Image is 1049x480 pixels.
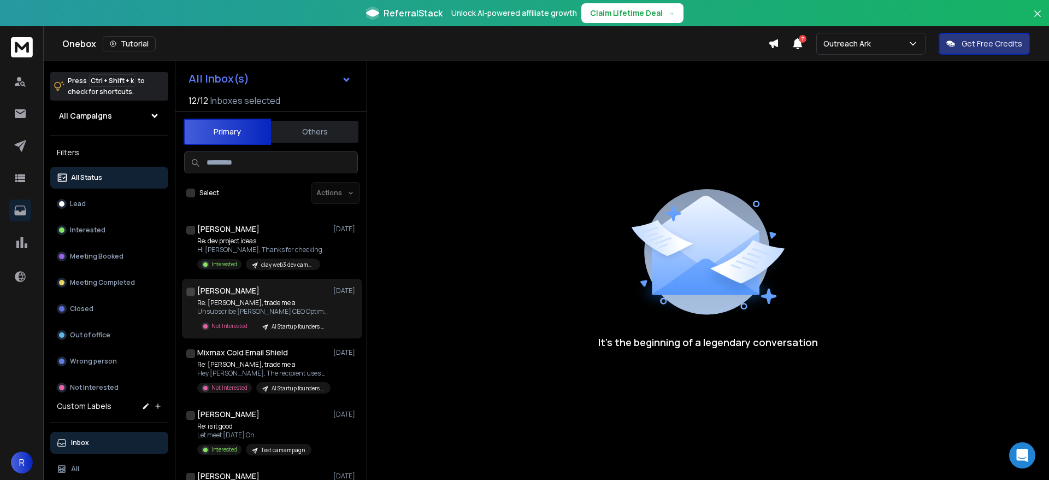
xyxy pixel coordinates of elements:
[197,347,288,358] h1: Mixmax Cold Email Shield
[197,409,260,420] h1: [PERSON_NAME]
[62,36,768,51] div: Onebox
[261,446,305,454] p: Test camampagn
[1030,7,1045,33] button: Close banner
[211,446,237,454] p: Interested
[333,225,358,233] p: [DATE]
[103,36,156,51] button: Tutorial
[57,401,111,412] h3: Custom Labels
[70,383,119,392] p: Not Interested
[211,322,247,330] p: Not Interested
[180,68,360,90] button: All Inbox(s)
[50,324,168,346] button: Out of office
[261,261,314,269] p: clay web3 dev campaign
[333,348,358,357] p: [DATE]
[70,226,105,235] p: Interested
[50,432,168,454] button: Inbox
[50,272,168,294] button: Meeting Completed
[799,35,806,43] span: 7
[384,7,443,20] span: ReferralStack
[333,410,358,419] p: [DATE]
[184,119,271,145] button: Primary
[333,286,358,295] p: [DATE]
[70,357,117,366] p: Wrong person
[71,438,89,447] p: Inbox
[70,305,93,313] p: Closed
[50,193,168,215] button: Lead
[211,260,237,268] p: Interested
[939,33,1030,55] button: Get Free Credits
[197,237,322,245] p: Re: dev project ideas
[71,465,79,473] p: All
[272,384,324,393] p: AI Startup founders - twist try
[271,120,358,144] button: Others
[89,74,135,87] span: Ctrl + Shift + k
[272,323,324,331] p: AI Startup founders - twist try
[210,94,280,107] h3: Inboxes selected
[211,384,247,392] p: Not Interested
[962,38,1022,49] p: Get Free Credits
[197,307,328,316] p: Unsubscribe [PERSON_NAME] CEO Optimize
[71,173,102,182] p: All Status
[197,224,260,235] h1: [PERSON_NAME]
[199,189,219,197] label: Select
[197,431,311,440] p: Let meet [DATE] On
[451,8,577,19] p: Unlock AI-powered affiliate growth
[50,377,168,399] button: Not Interested
[581,3,683,23] button: Claim Lifetime Deal→
[50,145,168,160] h3: Filters
[667,8,675,19] span: →
[197,360,328,369] p: Re: [PERSON_NAME], trade me a
[197,369,328,378] p: Hey [PERSON_NAME], The recipient uses Mixmax
[50,350,168,372] button: Wrong person
[188,73,249,84] h1: All Inbox(s)
[598,335,818,350] p: It’s the beginning of a legendary conversation
[188,94,208,107] span: 12 / 12
[68,75,145,97] p: Press to check for shortcuts.
[50,105,168,127] button: All Campaigns
[70,331,110,339] p: Out of office
[70,252,123,261] p: Meeting Booked
[197,285,260,296] h1: [PERSON_NAME]
[50,458,168,480] button: All
[59,110,112,121] h1: All Campaigns
[50,245,168,267] button: Meeting Booked
[197,245,322,254] p: Hi [PERSON_NAME], Thanks for checking
[11,452,33,473] button: R
[50,219,168,241] button: Interested
[1009,442,1035,469] div: Open Intercom Messenger
[70,278,135,287] p: Meeting Completed
[197,422,311,431] p: Re: is it good
[50,298,168,320] button: Closed
[197,298,328,307] p: Re: [PERSON_NAME], trade me a
[70,200,86,208] p: Lead
[50,167,168,189] button: All Status
[823,38,875,49] p: Outreach Ark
